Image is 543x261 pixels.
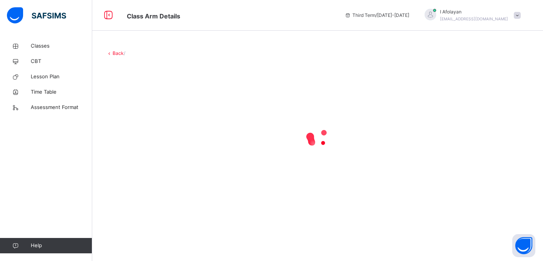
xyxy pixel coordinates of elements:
span: session/term information [345,12,409,19]
span: Assessment Format [31,104,92,111]
span: Help [31,242,92,249]
span: Classes [31,42,92,50]
span: Lesson Plan [31,73,92,81]
span: Class Arm Details [127,12,180,20]
img: safsims [7,7,66,23]
span: I Afolayan [440,8,508,15]
span: / [124,50,125,56]
span: [EMAIL_ADDRESS][DOMAIN_NAME] [440,17,508,21]
span: Time Table [31,88,92,96]
span: CBT [31,58,92,65]
button: Open asap [512,234,535,257]
div: IAfolayan [417,8,525,22]
a: Back [113,50,124,56]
